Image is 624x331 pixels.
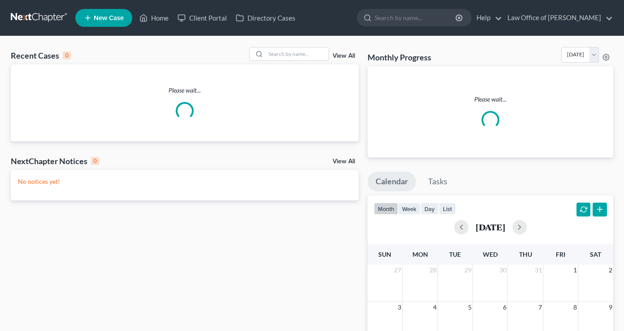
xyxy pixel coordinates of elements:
span: 7 [537,302,543,313]
span: Tue [449,250,461,258]
p: No notices yet! [18,177,351,186]
p: Please wait... [11,86,359,95]
span: 3 [397,302,402,313]
h3: Monthly Progress [368,52,431,63]
span: 4 [432,302,438,313]
input: Search by name... [375,9,457,26]
span: Wed [483,250,498,258]
a: View All [333,53,355,59]
span: 31 [534,265,543,276]
button: month [374,203,398,215]
span: 27 [393,265,402,276]
h2: [DATE] [476,222,505,232]
a: Help [472,10,502,26]
a: Law Office of [PERSON_NAME] [503,10,613,26]
span: 1 [572,265,578,276]
button: list [439,203,456,215]
span: 2 [608,265,613,276]
span: Sun [378,250,391,258]
p: Please wait... [375,95,606,104]
span: 30 [498,265,507,276]
span: Sat [590,250,601,258]
a: Home [135,10,173,26]
span: Mon [412,250,428,258]
a: View All [333,158,355,165]
span: 29 [464,265,472,276]
div: NextChapter Notices [11,156,99,166]
span: 5 [467,302,472,313]
div: 0 [63,51,71,59]
span: Thu [519,250,532,258]
span: 28 [429,265,438,276]
a: Tasks [420,172,455,191]
button: day [420,203,439,215]
a: Client Portal [173,10,231,26]
span: New Case [94,15,124,21]
div: 0 [91,157,99,165]
span: 9 [608,302,613,313]
span: Fri [556,250,565,258]
a: Directory Cases [231,10,300,26]
span: 6 [502,302,507,313]
div: Recent Cases [11,50,71,61]
span: 8 [572,302,578,313]
a: Calendar [368,172,416,191]
button: week [398,203,420,215]
input: Search by name... [266,47,329,60]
